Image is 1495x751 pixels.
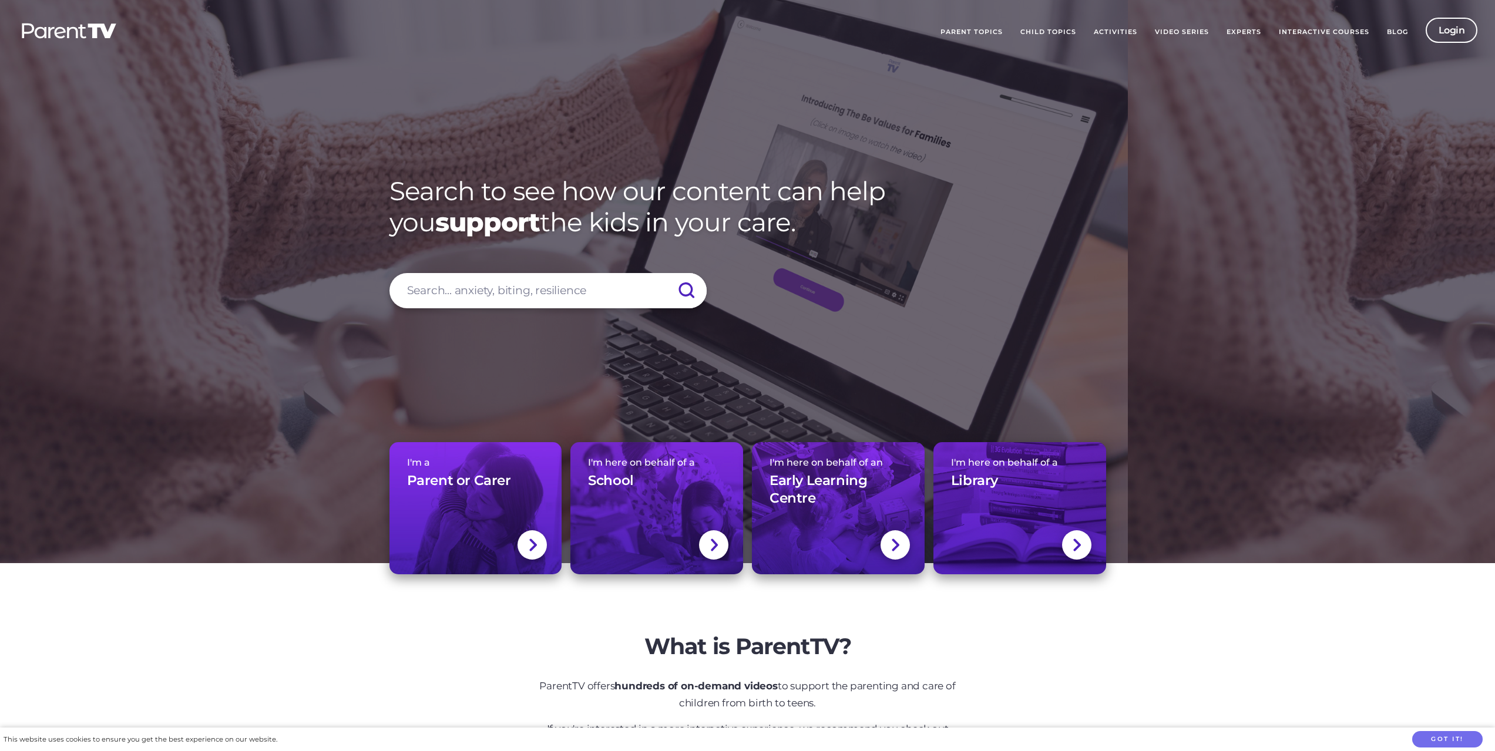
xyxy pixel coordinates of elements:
a: I'm aParent or Carer [389,442,562,574]
span: I'm here on behalf of a [951,457,1089,468]
p: ParentTV offers to support the parenting and care of children from birth to teens. [528,678,968,712]
a: Parent Topics [932,18,1012,47]
a: I'm here on behalf of anEarly Learning Centre [752,442,925,574]
a: Experts [1218,18,1270,47]
input: Submit [666,273,707,308]
a: Video Series [1146,18,1218,47]
input: Search... anxiety, biting, resilience [389,273,707,308]
span: I'm a [407,457,545,468]
a: Blog [1378,18,1417,47]
strong: support [435,206,540,238]
img: svg+xml;base64,PHN2ZyBlbmFibGUtYmFja2dyb3VuZD0ibmV3IDAgMCAxNC44IDI1LjciIHZpZXdCb3g9IjAgMCAxNC44ID... [1072,537,1081,553]
img: parenttv-logo-white.4c85aaf.svg [21,22,117,39]
h1: Search to see how our content can help you the kids in your care. [389,176,1106,238]
span: I'm here on behalf of a [588,457,725,468]
a: Child Topics [1012,18,1085,47]
img: svg+xml;base64,PHN2ZyBlbmFibGUtYmFja2dyb3VuZD0ibmV3IDAgMCAxNC44IDI1LjciIHZpZXdCb3g9IjAgMCAxNC44ID... [710,537,718,553]
h2: What is ParentTV? [528,633,968,660]
a: Activities [1085,18,1146,47]
a: I'm here on behalf of aLibrary [933,442,1106,574]
a: Interactive Courses [1270,18,1378,47]
img: svg+xml;base64,PHN2ZyBlbmFibGUtYmFja2dyb3VuZD0ibmV3IDAgMCAxNC44IDI1LjciIHZpZXdCb3g9IjAgMCAxNC44ID... [528,537,537,553]
h3: Early Learning Centre [770,472,907,507]
div: This website uses cookies to ensure you get the best experience on our website. [4,733,277,746]
h3: Parent or Carer [407,472,511,490]
strong: hundreds of on-demand videos [614,680,777,692]
img: svg+xml;base64,PHN2ZyBlbmFibGUtYmFja2dyb3VuZD0ibmV3IDAgMCAxNC44IDI1LjciIHZpZXdCb3g9IjAgMCAxNC44ID... [891,537,899,553]
h3: Library [951,472,998,490]
h3: School [588,472,634,490]
button: Got it! [1412,731,1483,748]
span: I'm here on behalf of an [770,457,907,468]
a: I'm here on behalf of aSchool [570,442,743,574]
a: Login [1426,18,1478,43]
